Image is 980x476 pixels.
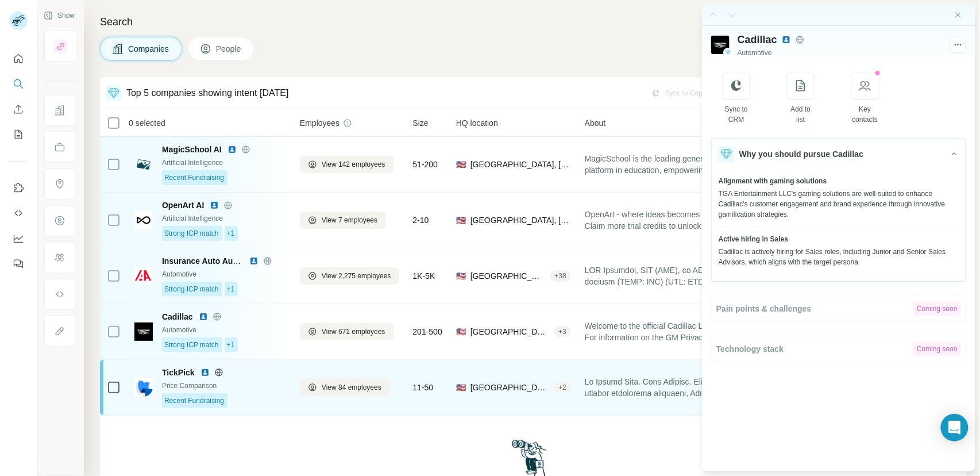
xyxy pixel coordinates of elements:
span: Recent Fundraising [164,172,224,183]
span: TickPick [162,367,195,378]
span: HQ location [456,117,498,129]
button: View 2,275 employees [300,267,399,285]
button: Dashboard [9,228,28,249]
button: My lists [9,124,28,145]
span: View 84 employees [322,382,381,393]
span: Welcome to the official Cadillac LinkedIn page. For information on the GM Privacy Statement, plea... [585,320,755,343]
h4: Search [100,14,966,30]
button: Search [9,74,28,94]
span: Pain points & challenges [716,303,812,314]
span: Alignment with gaming solutions [719,176,827,186]
img: LinkedIn avatar [782,35,791,44]
span: MagicSchool AI [162,144,222,155]
span: [GEOGRAPHIC_DATA], [US_STATE] [470,382,549,393]
span: LOR Ipsumdol, SIT (AME), co AD Elitse doeiusm (TEMP: INC) (UTL: ETD), ma a enimadm veniam quisnos... [585,264,755,287]
span: Technology stack [716,343,784,355]
div: Automotive [162,269,286,279]
span: Strong ICP match [164,284,219,294]
img: Logo of OpenArt AI [134,211,153,229]
div: + 2 [554,382,571,393]
button: Why you should pursue Cadillac [712,139,966,169]
span: 1K-5K [413,270,435,282]
div: Cadillac is actively hiring for Sales roles, including Junior and Senior Sales Advisors, which al... [719,247,959,267]
span: Strong ICP match [164,340,219,350]
button: View 84 employees [300,379,389,396]
span: View 142 employees [322,159,385,170]
span: +1 [227,228,235,239]
button: Quick start [9,48,28,69]
span: Lo Ipsumd Sita. Cons Adipisc. Elits doe tempori utlabor etdolorema aliquaeni, AdmiNimv qu nostrud... [585,376,755,399]
span: Active hiring in Sales [719,234,788,244]
button: View 142 employees [300,156,393,173]
div: Open Intercom Messenger [941,414,969,442]
span: About [585,117,606,129]
div: Sync to CRM [723,104,750,125]
div: Artificial Intelligence [162,213,286,224]
img: LinkedIn logo [199,312,208,321]
div: + 3 [554,327,571,337]
span: 2-10 [413,214,429,226]
span: Insurance Auto Auctions, Inc. [162,256,275,266]
span: 🇺🇸 [456,214,466,226]
img: LinkedIn logo [210,201,219,210]
div: Key contacts [852,104,879,125]
button: Feedback [9,254,28,274]
button: Show [36,7,83,24]
span: 🇺🇸 [456,270,466,282]
span: +1 [227,340,235,350]
img: Logo of Insurance Auto Auctions, Inc. [134,267,153,285]
button: Use Surfe on LinkedIn [9,178,28,198]
span: Size [413,117,429,129]
button: Close side panel [954,10,963,20]
span: 51-200 [413,159,438,170]
div: Price Comparison [162,381,286,391]
div: Coming soon [913,342,961,356]
span: Cadillac [162,311,193,323]
button: Use Surfe API [9,203,28,224]
span: 🇺🇸 [456,326,466,337]
div: Artificial Intelligence [162,158,286,168]
span: 0 selected [129,117,165,129]
div: Top 5 companies showing intent [DATE] [126,86,289,100]
span: Companies [128,43,170,55]
div: Automotive [162,325,286,335]
span: OpenArt AI [162,199,204,211]
button: Enrich CSV [9,99,28,120]
span: View 7 employees [322,215,377,225]
span: [GEOGRAPHIC_DATA], [US_STATE] [470,159,571,170]
span: +1 [227,284,235,294]
div: Coming soon [913,302,961,316]
img: Logo of Cadillac [711,36,730,54]
span: [GEOGRAPHIC_DATA], [US_STATE] [470,270,546,282]
img: Logo of Cadillac [134,323,153,341]
span: OpenArt - where ideas becomes visual stories. Claim more trial credits to unlock your creativity ... [585,209,755,232]
button: View 671 employees [300,323,393,340]
div: Add to list [788,104,815,125]
span: Cadillac [738,32,777,48]
span: Recent Fundraising [164,396,224,406]
div: TGA Entertainment LLC's gaming solutions are well-suited to enhance Cadillac's customer engagemen... [719,189,959,220]
span: Strong ICP match [164,228,219,239]
span: 201-500 [413,326,442,337]
button: Pain points & challengesComing soon [712,296,966,321]
button: View 7 employees [300,212,385,229]
span: MagicSchool is the leading generative AI platform in education, empowering over 5 million educato... [585,153,755,176]
span: View 671 employees [322,327,385,337]
img: LinkedIn logo [227,145,237,154]
div: Automotive [738,48,942,58]
img: Logo of TickPick [134,378,153,397]
span: Employees [300,117,339,129]
img: LinkedIn logo [200,368,210,377]
img: LinkedIn logo [249,256,258,266]
span: Why you should pursue Cadillac [739,148,863,160]
div: + 38 [550,271,571,281]
img: Logo of MagicSchool AI [134,155,153,174]
span: [GEOGRAPHIC_DATA], [US_STATE] [470,326,549,337]
span: 🇺🇸 [456,382,466,393]
span: 🇺🇸 [456,159,466,170]
button: Technology stackComing soon [712,336,966,362]
span: 11-50 [413,382,434,393]
span: People [216,43,242,55]
span: View 2,275 employees [322,271,391,281]
span: [GEOGRAPHIC_DATA], [US_STATE] [470,214,571,226]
